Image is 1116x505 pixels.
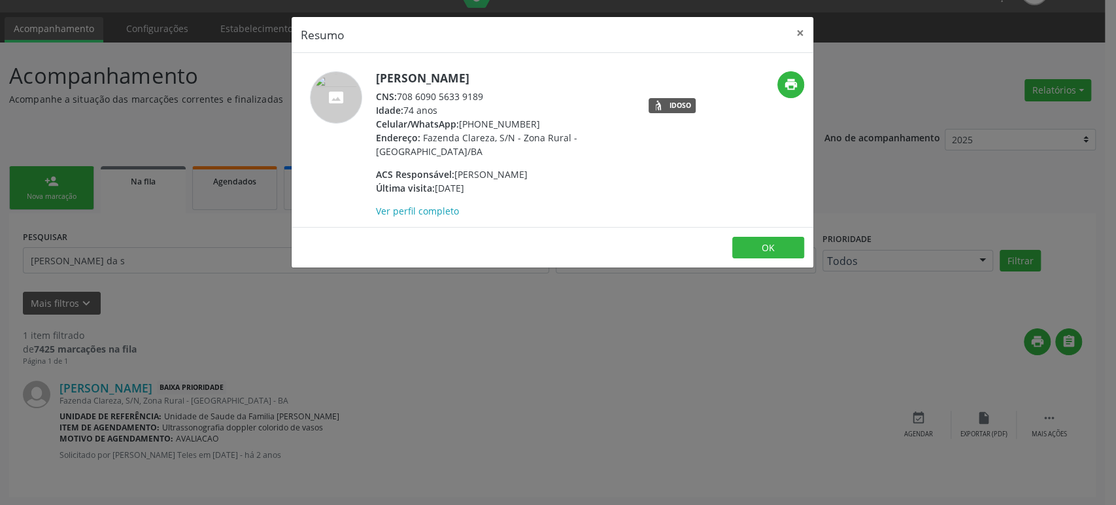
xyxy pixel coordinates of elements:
span: Fazenda Clareza, S/N - Zona Rural - [GEOGRAPHIC_DATA]/BA [376,131,577,158]
span: CNS: [376,90,397,103]
span: ACS Responsável: [376,168,454,181]
div: 708 6090 5633 9189 [376,90,630,103]
span: Celular/WhatsApp: [376,118,459,130]
div: Idoso [669,102,691,109]
h5: [PERSON_NAME] [376,71,630,85]
div: [PHONE_NUMBER] [376,117,630,131]
button: print [777,71,804,98]
img: accompaniment [310,71,362,124]
h5: Resumo [301,26,345,43]
a: Ver perfil completo [376,205,459,217]
div: [DATE] [376,181,630,195]
span: Endereço: [376,131,420,144]
span: Idade: [376,104,403,116]
div: [PERSON_NAME] [376,167,630,181]
span: Última visita: [376,182,435,194]
button: OK [732,237,804,259]
i: print [783,77,798,92]
button: Close [787,17,813,49]
div: 74 anos [376,103,630,117]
